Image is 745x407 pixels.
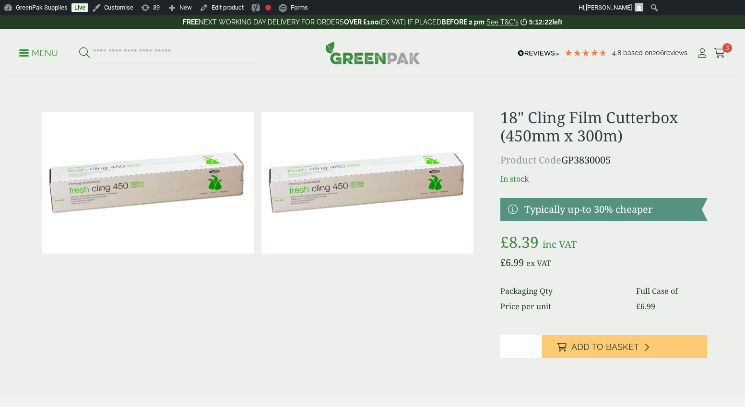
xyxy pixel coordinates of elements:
span: 4.8 [612,49,623,57]
span: £ [636,301,640,312]
dt: Price per unit [500,301,625,312]
span: Add to Basket [571,342,639,352]
span: Product Code [500,153,561,166]
a: 3 [714,46,726,60]
span: inc VAT [543,238,577,251]
dd: Full Case of [636,285,708,297]
p: Menu [19,47,58,59]
bdi: 6.99 [500,256,524,269]
h1: 18" Cling Film Cutterbox (450mm x 300m) [500,108,707,145]
div: Focus keyphrase not set [265,5,271,11]
span: 206 [652,49,664,57]
span: 5:12:22 [529,18,552,26]
strong: OVER £100 [344,18,379,26]
img: 18 [261,112,473,254]
img: 18 [42,112,254,254]
i: My Account [696,48,708,58]
bdi: 6.99 [636,301,655,312]
a: Live [71,3,88,12]
span: Based on [623,49,652,57]
a: See T&C's [486,18,519,26]
span: left [552,18,562,26]
span: 3 [722,43,732,53]
img: GreenPak Supplies [325,41,420,64]
span: £ [500,256,506,269]
span: ex VAT [526,258,551,268]
bdi: 8.39 [500,232,539,252]
div: 4.79 Stars [564,48,607,57]
p: GP3830005 [500,153,707,167]
strong: FREE [183,18,199,26]
span: [PERSON_NAME] [586,4,632,11]
i: Cart [714,48,726,58]
dt: Packaging Qty [500,285,625,297]
span: reviews [664,49,687,57]
p: In stock [500,173,707,185]
button: Add to Basket [542,335,707,358]
img: REVIEWS.io [518,50,559,57]
strong: BEFORE 2 pm [441,18,485,26]
a: Menu [19,47,58,57]
span: £ [500,232,509,252]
